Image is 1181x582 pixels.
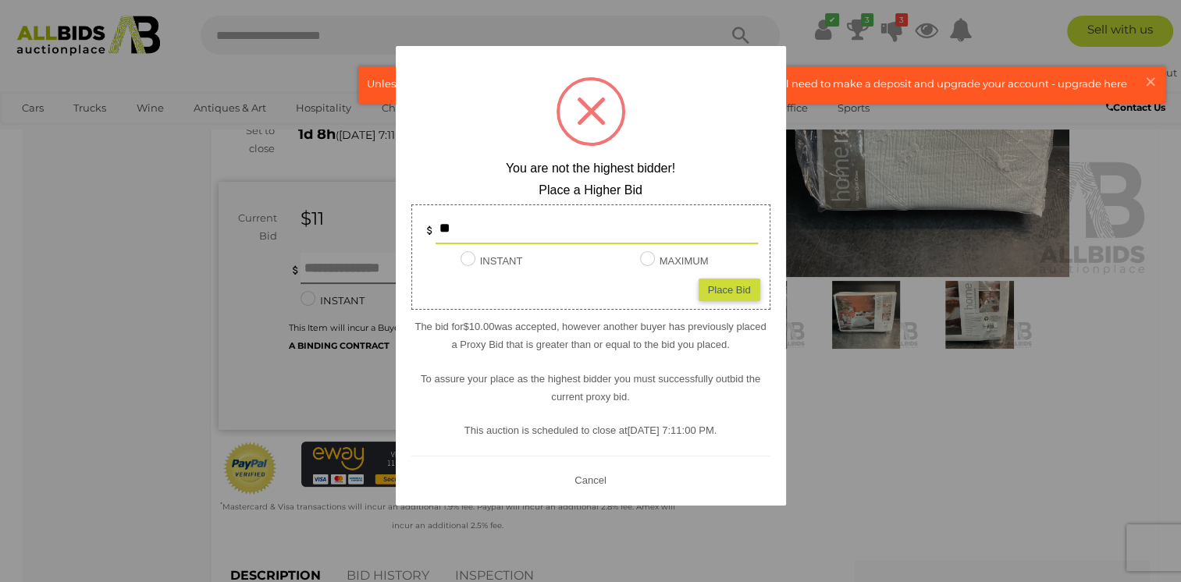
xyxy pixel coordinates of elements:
h2: Place a Higher Bid [411,183,770,197]
div: Place Bid [699,279,760,301]
h2: You are not the highest bidder! [411,161,770,176]
label: MAXIMUM [640,252,709,270]
p: This auction is scheduled to close at . [411,421,770,439]
span: × [1144,66,1158,97]
span: [DATE] 7:11:00 PM [628,424,714,436]
p: To assure your place as the highest bidder you must successfully outbid the current proxy bid. [411,370,770,406]
span: $10.00 [464,321,495,332]
p: The bid for was accepted, however another buyer has previously placed a Proxy Bid that is greater... [411,318,770,354]
label: INSTANT [461,252,523,270]
button: Cancel [570,470,610,490]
